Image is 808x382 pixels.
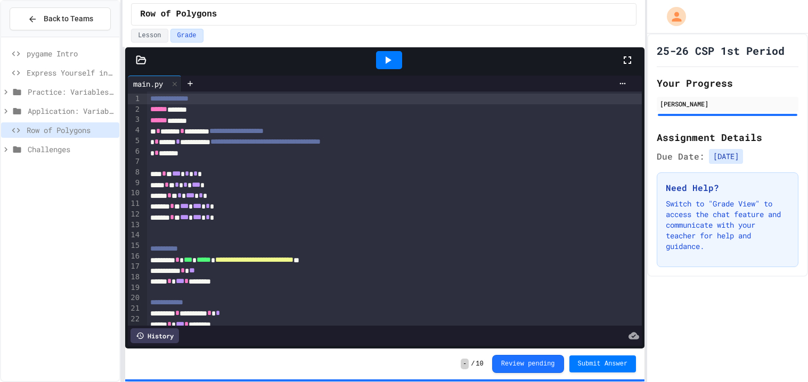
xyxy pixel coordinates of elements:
div: 16 [128,251,141,262]
span: Row of Polygons [140,8,217,21]
button: Grade [170,29,203,43]
h2: Assignment Details [657,130,798,145]
span: Application: Variables/Print [28,105,115,117]
div: 4 [128,125,141,136]
span: - [461,359,469,369]
div: 10 [128,188,141,198]
div: 5 [128,136,141,146]
div: 3 [128,114,141,125]
span: Practice: Variables/Print [28,86,115,97]
div: main.py [128,76,182,92]
span: Express Yourself in Python! [27,67,115,78]
div: 13 [128,220,141,230]
div: 2 [128,104,141,115]
div: 20 [128,293,141,303]
div: My Account [656,4,689,29]
h1: 25-26 CSP 1st Period [657,43,785,58]
div: 8 [128,167,141,178]
div: 14 [128,230,141,240]
span: Challenges [28,144,115,155]
button: Lesson [131,29,168,43]
div: 9 [128,178,141,188]
button: Back to Teams [10,7,111,30]
div: 11 [128,198,141,209]
p: Switch to "Grade View" to access the chat feature and communicate with your teacher for help and ... [666,198,789,252]
div: 17 [128,261,141,272]
div: 6 [128,146,141,157]
span: / [471,360,475,368]
span: Due Date: [657,150,705,163]
div: 15 [128,240,141,251]
span: Row of Polygons [27,124,115,136]
iframe: chat widget [720,293,797,338]
button: Review pending [492,355,564,373]
span: Back to Teams [44,13,93,24]
div: main.py [128,78,168,89]
span: [DATE] [709,149,743,164]
div: 21 [128,303,141,314]
span: Submit Answer [578,360,628,368]
div: 22 [128,314,141,325]
div: 18 [128,272,141,283]
h3: Need Help? [666,181,789,194]
span: 10 [476,360,483,368]
h2: Your Progress [657,76,798,90]
div: History [130,328,179,343]
span: pygame Intro [27,48,115,59]
button: Submit Answer [569,355,636,372]
div: 12 [128,209,141,220]
div: 7 [128,156,141,167]
div: 19 [128,283,141,293]
div: [PERSON_NAME] [660,99,795,109]
iframe: chat widget [763,339,797,371]
div: 23 [128,325,141,335]
div: 1 [128,94,141,104]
